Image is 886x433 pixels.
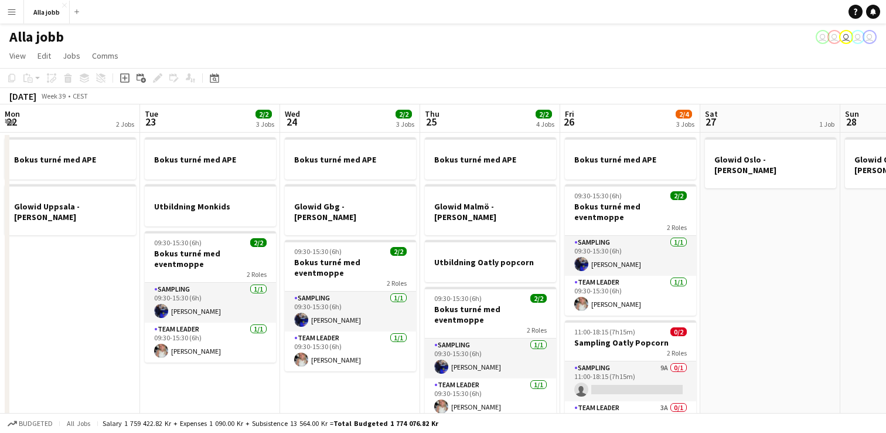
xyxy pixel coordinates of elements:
app-job-card: Bokus turné med APE [5,137,136,180]
app-card-role: Team Leader1/109:30-15:30 (6h)[PERSON_NAME] [425,378,556,418]
button: Budgeted [6,417,54,430]
app-card-role: Sampling9A0/111:00-18:15 (7h15m) [565,361,696,401]
span: 2 Roles [667,349,687,357]
span: Jobs [63,50,80,61]
a: Edit [33,48,56,63]
app-job-card: 09:30-15:30 (6h)2/2Bokus turné med eventmoppe2 RolesSampling1/109:30-15:30 (6h)[PERSON_NAME]Team ... [145,231,276,363]
span: All jobs [64,419,93,428]
app-user-avatar: Emil Hasselberg [839,30,853,44]
app-user-avatar: Hedda Lagerbielke [827,30,841,44]
span: 09:30-15:30 (6h) [154,238,202,247]
h3: Bokus turné med eventmoppe [145,248,276,269]
span: 2 Roles [667,223,687,232]
app-job-card: Bokus turné med APE [425,137,556,180]
h3: Glowid Malmö - [PERSON_NAME] [425,201,556,222]
h3: Glowid Uppsala - [PERSON_NAME] [5,201,136,222]
span: Sun [845,109,859,119]
span: 22 [3,115,20,128]
app-job-card: Bokus turné med APE [145,137,276,180]
h3: Glowid Gbg - [PERSON_NAME] [285,201,416,222]
span: 2 Roles [527,326,547,334]
span: Sat [705,109,718,119]
span: 25 [423,115,439,128]
h3: Bokus turné med APE [5,154,136,165]
app-job-card: Glowid Malmö - [PERSON_NAME] [425,184,556,235]
span: 2/2 [250,238,267,247]
span: 26 [563,115,574,128]
div: 1 Job [819,120,834,128]
div: 3 Jobs [396,120,414,128]
app-job-card: 09:30-15:30 (6h)2/2Bokus turné med eventmoppe2 RolesSampling1/109:30-15:30 (6h)[PERSON_NAME]Team ... [565,184,696,316]
span: 2/2 [390,247,407,256]
span: Fri [565,109,574,119]
h3: Utbildning Oatly popcorn [425,257,556,268]
div: Bokus turné med APE [565,137,696,180]
app-card-role: Team Leader1/109:30-15:30 (6h)[PERSON_NAME] [145,323,276,363]
div: CEST [73,92,88,100]
span: 2/2 [396,110,412,119]
div: 3 Jobs [256,120,274,128]
app-job-card: Glowid Uppsala - [PERSON_NAME] [5,184,136,235]
span: 2 Roles [247,270,267,279]
span: 28 [843,115,859,128]
span: 2/2 [530,294,547,303]
app-job-card: Glowid Gbg - [PERSON_NAME] [285,184,416,235]
app-job-card: 09:30-15:30 (6h)2/2Bokus turné med eventmoppe2 RolesSampling1/109:30-15:30 (6h)[PERSON_NAME]Team ... [425,287,556,418]
span: Comms [92,50,118,61]
app-job-card: 09:30-15:30 (6h)2/2Bokus turné med eventmoppe2 RolesSampling1/109:30-15:30 (6h)[PERSON_NAME]Team ... [285,240,416,371]
span: 09:30-15:30 (6h) [574,191,622,200]
app-user-avatar: Stina Dahl [863,30,877,44]
h3: Bokus turné med eventmoppe [425,304,556,325]
span: 2/2 [255,110,272,119]
span: 2/2 [536,110,552,119]
h3: Glowid Oslo - [PERSON_NAME] [705,154,836,175]
app-user-avatar: Hedda Lagerbielke [816,30,830,44]
span: 09:30-15:30 (6h) [434,294,482,303]
div: Glowid Oslo - [PERSON_NAME] [705,137,836,188]
span: Week 39 [39,92,68,100]
app-job-card: Utbildning Monkids [145,184,276,226]
app-card-role: Team Leader1/109:30-15:30 (6h)[PERSON_NAME] [565,276,696,316]
span: 0/2 [670,327,687,336]
div: 4 Jobs [536,120,554,128]
span: View [9,50,26,61]
span: 27 [703,115,718,128]
h3: Bokus turné med APE [285,154,416,165]
app-job-card: Utbildning Oatly popcorn [425,240,556,282]
span: 23 [143,115,158,128]
div: 3 Jobs [676,120,694,128]
span: Thu [425,109,439,119]
h3: Bokus turné med APE [565,154,696,165]
span: Wed [285,109,300,119]
span: 2/4 [676,110,692,119]
h3: Sampling Oatly Popcorn [565,337,696,348]
span: 09:30-15:30 (6h) [294,247,342,256]
a: View [5,48,30,63]
span: Mon [5,109,20,119]
span: 2 Roles [387,279,407,287]
app-card-role: Sampling1/109:30-15:30 (6h)[PERSON_NAME] [145,283,276,323]
div: 2 Jobs [116,120,134,128]
a: Comms [87,48,123,63]
span: Edit [38,50,51,61]
h3: Utbildning Monkids [145,201,276,212]
span: 24 [283,115,300,128]
a: Jobs [58,48,85,63]
app-user-avatar: August Löfgren [851,30,865,44]
app-card-role: Sampling1/109:30-15:30 (6h)[PERSON_NAME] [565,236,696,276]
div: Salary 1 759 422.82 kr + Expenses 1 090.00 kr + Subsistence 13 564.00 kr = [103,419,438,428]
span: 2/2 [670,191,687,200]
app-job-card: Bokus turné med APE [285,137,416,180]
